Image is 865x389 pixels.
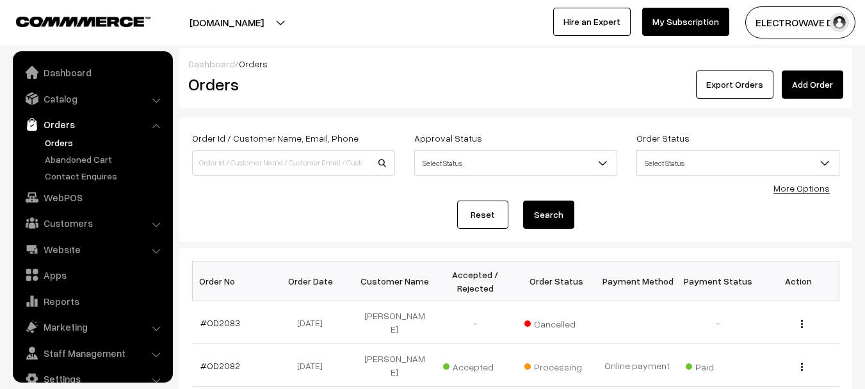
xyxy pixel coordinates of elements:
[200,317,240,328] a: #OD2083
[16,113,168,136] a: Orders
[524,357,588,374] span: Processing
[273,301,354,344] td: [DATE]
[16,211,168,235] a: Customers
[435,301,515,344] td: -
[188,58,235,69] a: Dashboard
[636,150,839,176] span: Select Status
[188,74,394,94] h2: Orders
[16,87,168,110] a: Catalog
[192,150,395,176] input: Order Id / Customer Name / Customer Email / Customer Phone
[597,344,677,387] td: Online payment
[16,342,168,365] a: Staff Management
[16,263,168,286] a: Apps
[200,360,240,371] a: #OD2082
[758,261,839,301] th: Action
[801,320,803,328] img: Menu
[677,301,758,344] td: -
[354,344,435,387] td: [PERSON_NAME]
[686,357,750,374] span: Paid
[16,315,168,338] a: Marketing
[415,152,617,174] span: Select Status
[553,8,631,36] a: Hire an Expert
[239,58,268,69] span: Orders
[42,136,168,149] a: Orders
[16,17,150,26] img: COMMMERCE
[354,261,435,301] th: Customer Name
[16,61,168,84] a: Dashboard
[523,201,574,229] button: Search
[188,57,843,70] div: /
[145,6,309,38] button: [DOMAIN_NAME]
[524,314,588,331] span: Cancelled
[677,261,758,301] th: Payment Status
[516,261,597,301] th: Order Status
[457,201,508,229] a: Reset
[273,261,354,301] th: Order Date
[801,363,803,371] img: Menu
[636,131,690,145] label: Order Status
[696,70,773,99] button: Export Orders
[597,261,677,301] th: Payment Method
[773,183,830,194] a: More Options
[414,131,482,145] label: Approval Status
[42,169,168,183] a: Contact Enquires
[273,344,354,387] td: [DATE]
[830,13,849,32] img: user
[642,8,729,36] a: My Subscription
[16,13,128,28] a: COMMMERCE
[193,261,273,301] th: Order No
[16,290,168,313] a: Reports
[443,357,507,374] span: Accepted
[782,70,843,99] a: Add Order
[16,238,168,261] a: Website
[354,301,435,344] td: [PERSON_NAME]
[42,153,168,166] a: Abandoned Cart
[16,186,168,209] a: WebPOS
[192,131,359,145] label: Order Id / Customer Name, Email, Phone
[637,152,839,174] span: Select Status
[435,261,515,301] th: Accepted / Rejected
[414,150,617,176] span: Select Status
[745,6,855,38] button: ELECTROWAVE DE…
